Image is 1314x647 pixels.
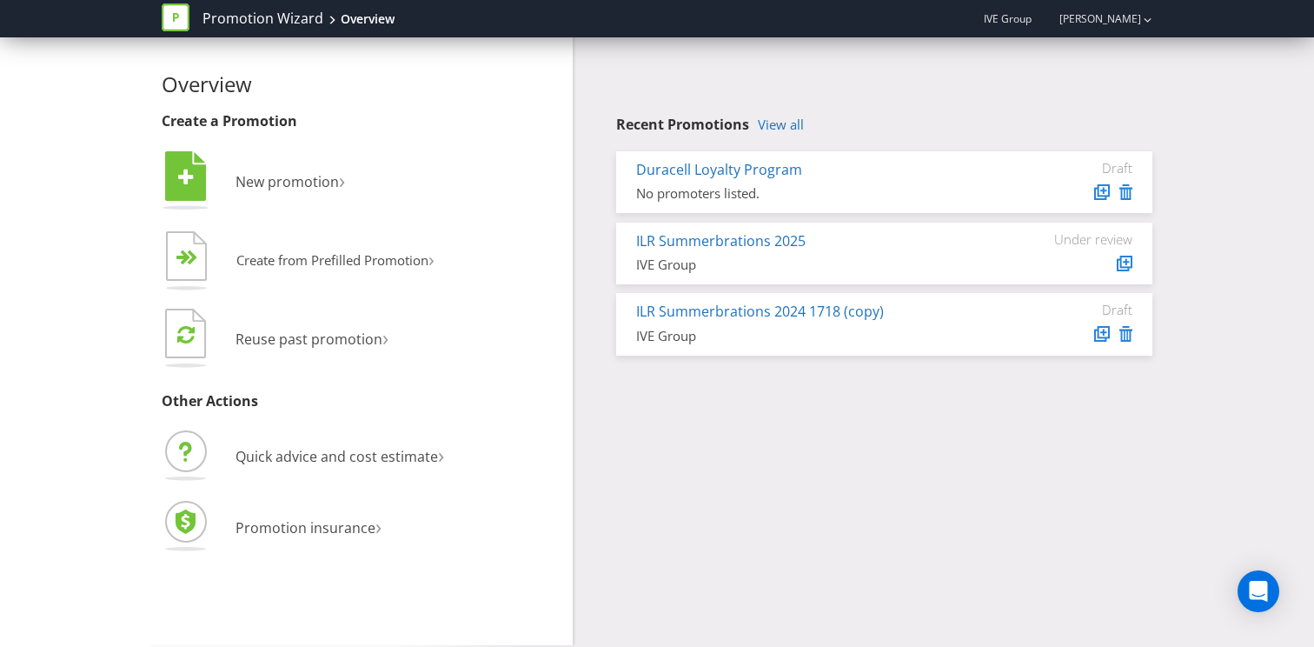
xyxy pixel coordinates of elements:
[178,168,194,187] tspan: 
[202,9,323,29] a: Promotion Wizard
[1028,160,1132,176] div: Draft
[187,250,198,266] tspan: 
[438,440,444,469] span: ›
[1238,570,1279,612] div: Open Intercom Messenger
[636,231,806,250] a: ILR Summerbrations 2025
[375,511,382,540] span: ›
[236,330,382,349] span: Reuse past promotion
[339,165,345,194] span: ›
[162,114,560,130] h3: Create a Promotion
[984,11,1032,26] span: IVE Group
[636,327,1002,345] div: IVE Group
[382,323,388,351] span: ›
[177,324,195,344] tspan: 
[236,518,375,537] span: Promotion insurance
[162,447,444,466] a: Quick advice and cost estimate›
[758,117,804,132] a: View all
[616,115,749,134] span: Recent Promotions
[236,447,438,466] span: Quick advice and cost estimate
[162,73,560,96] h2: Overview
[236,251,428,269] span: Create from Prefilled Promotion
[162,518,382,537] a: Promotion insurance›
[1028,231,1132,247] div: Under review
[636,184,1002,203] div: No promoters listed.
[1042,11,1141,26] a: [PERSON_NAME]
[162,394,560,410] h3: Other Actions
[341,10,395,28] div: Overview
[428,245,435,272] span: ›
[162,227,435,297] button: Create from Prefilled Promotion›
[636,160,802,179] a: Duracell Loyalty Program
[636,302,884,321] a: ILR Summerbrations 2024 1718 (copy)
[1028,302,1132,317] div: Draft
[236,172,339,191] span: New promotion
[636,256,1002,274] div: IVE Group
